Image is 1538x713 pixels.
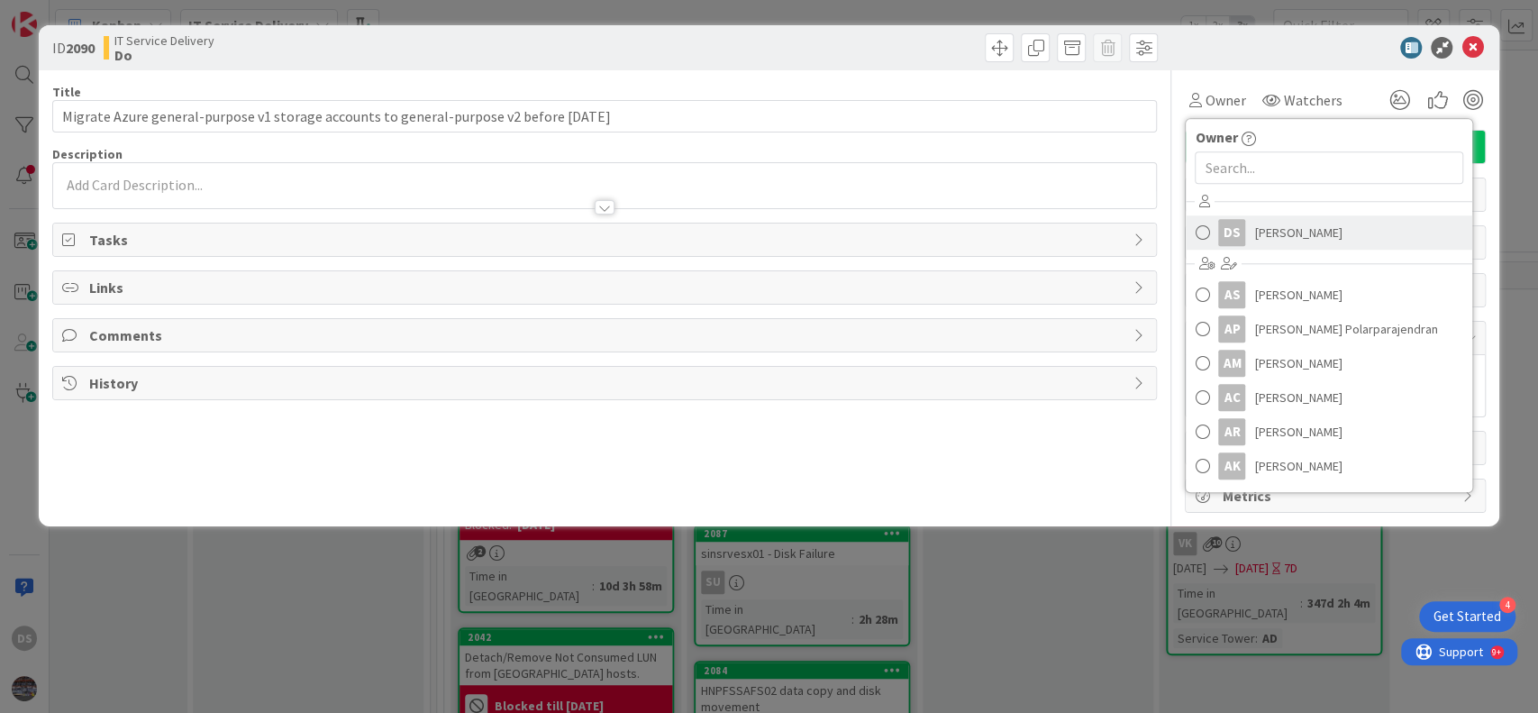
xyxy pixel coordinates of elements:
[1218,219,1245,246] div: DS
[1186,449,1472,483] a: Ak[PERSON_NAME]
[1186,215,1472,250] a: DS[PERSON_NAME]
[1186,278,1472,312] a: AS[PERSON_NAME]
[1254,350,1342,377] span: [PERSON_NAME]
[52,37,95,59] span: ID
[38,3,82,24] span: Support
[1186,312,1472,346] a: AP[PERSON_NAME] Polarparajendran
[114,48,214,62] b: Do
[1218,350,1245,377] div: AM
[1283,89,1342,111] span: Watchers
[1499,597,1515,613] div: 4
[1195,126,1237,148] span: Owner
[52,84,81,100] label: Title
[91,7,100,22] div: 9+
[1254,315,1437,343] span: [PERSON_NAME] Polarparajendran
[1254,281,1342,308] span: [PERSON_NAME]
[1254,418,1342,445] span: [PERSON_NAME]
[1433,608,1501,626] div: Get Started
[1186,380,1472,415] a: AC[PERSON_NAME]
[1218,418,1245,445] div: AR
[1218,452,1245,480] div: Ak
[1205,89,1245,111] span: Owner
[1195,151,1463,184] input: Search...
[1254,384,1342,411] span: [PERSON_NAME]
[1186,415,1472,449] a: AR[PERSON_NAME]
[1218,281,1245,308] div: AS
[89,277,1124,298] span: Links
[1254,452,1342,480] span: [PERSON_NAME]
[1218,315,1245,343] div: AP
[1186,483,1472,517] a: BM[PERSON_NAME]
[114,33,214,48] span: IT Service Delivery
[89,229,1124,251] span: Tasks
[1254,219,1342,246] span: [PERSON_NAME]
[52,100,1158,133] input: type card name here...
[89,372,1124,394] span: History
[1419,601,1515,632] div: Open Get Started checklist, remaining modules: 4
[52,146,123,162] span: Description
[1186,346,1472,380] a: AM[PERSON_NAME]
[89,325,1124,346] span: Comments
[1218,384,1245,411] div: AC
[1222,485,1452,507] span: Metrics
[66,39,95,57] b: 2090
